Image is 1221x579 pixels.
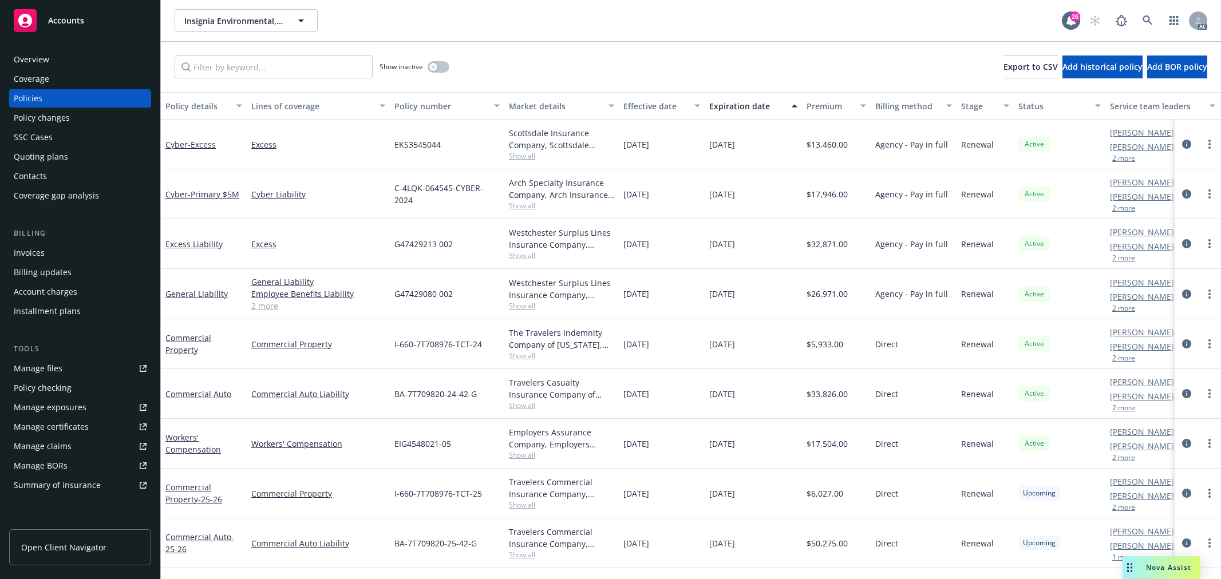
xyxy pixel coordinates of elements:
a: Contacts [9,167,151,185]
span: Active [1023,388,1046,399]
a: Account charges [9,283,151,301]
span: BA-7T709820-24-42-G [394,388,477,400]
span: I-660-7T708976-TCT-25 [394,487,482,499]
a: Commercial Auto Liability [251,537,385,549]
a: General Liability [251,276,385,288]
span: Accounts [48,16,84,25]
a: circleInformation [1180,287,1194,301]
a: circleInformation [1180,437,1194,450]
span: [DATE] [709,388,735,400]
button: 2 more [1112,504,1135,511]
a: more [1203,137,1216,151]
a: Workers' Compensation [165,432,221,455]
span: Manage exposures [9,398,151,417]
div: Market details [509,100,602,112]
div: Coverage [14,70,49,88]
a: circleInformation [1180,187,1194,201]
div: Overview [14,50,49,69]
div: Stage [961,100,997,112]
a: more [1203,187,1216,201]
div: Billing [9,228,151,239]
button: 1 more [1112,554,1135,561]
div: 26 [1070,11,1080,22]
a: [PERSON_NAME] [1110,475,1174,487]
div: Lines of coverage [251,100,373,112]
a: Manage files [9,359,151,378]
button: Market details [504,92,619,120]
span: Show all [509,301,614,311]
div: Account charges [14,283,77,301]
button: Stage [957,92,1014,120]
span: $6,027.00 [807,487,843,499]
button: 2 more [1112,205,1135,212]
span: Agency - Pay in full [875,288,948,300]
a: circleInformation [1180,237,1194,251]
a: Policies [9,89,151,108]
div: Policy changes [14,109,70,127]
div: Arch Specialty Insurance Company, Arch Insurance Company, Amwins [509,177,614,201]
span: Renewal [961,537,994,549]
span: [DATE] [623,288,649,300]
div: Billing method [875,100,939,112]
div: Policy checking [14,379,72,397]
button: 2 more [1112,305,1135,312]
a: circleInformation [1180,486,1194,500]
a: Commercial Property [165,332,211,355]
a: Manage claims [9,437,151,455]
span: [DATE] [709,138,735,150]
a: more [1203,486,1216,500]
a: Employee Benefits Liability [251,288,385,300]
a: circleInformation [1180,536,1194,550]
a: circleInformation [1180,337,1194,351]
a: [PERSON_NAME] [1110,126,1174,138]
span: EKS3545044 [394,138,441,150]
a: [PERSON_NAME] [1110,176,1174,188]
a: [PERSON_NAME] [1110,276,1174,288]
a: [PERSON_NAME] [1110,240,1174,252]
span: [DATE] [623,388,649,400]
div: Status [1018,100,1088,112]
button: Status [1014,92,1105,120]
a: [PERSON_NAME] [1110,390,1174,402]
span: Renewal [961,188,994,200]
a: circleInformation [1180,387,1194,400]
a: more [1203,536,1216,550]
a: Coverage gap analysis [9,187,151,205]
span: [DATE] [709,438,735,450]
span: [DATE] [709,188,735,200]
span: Active [1023,239,1046,249]
span: - Primary $5M [188,189,239,200]
a: [PERSON_NAME] [1110,525,1174,537]
span: Show inactive [380,62,423,72]
span: Renewal [961,138,994,150]
div: Travelers Commercial Insurance Company, Travelers Insurance [509,476,614,500]
div: Manage files [14,359,62,378]
span: Active [1023,289,1046,299]
span: Upcoming [1023,488,1056,498]
span: G47429080 002 [394,288,453,300]
span: [DATE] [709,238,735,250]
a: Accounts [9,5,151,37]
div: Contacts [14,167,47,185]
span: Direct [875,388,898,400]
button: Insignia Environmental, Inc.; Insignia Environmental [175,9,318,32]
div: Manage certificates [14,418,89,436]
a: more [1203,287,1216,301]
div: Policy details [165,100,230,112]
button: Add historical policy [1062,55,1143,78]
button: Policy details [161,92,247,120]
span: Insignia Environmental, Inc.; Insignia Environmental [184,15,283,27]
a: Commercial Property [251,487,385,499]
button: Policy number [390,92,504,120]
a: more [1203,437,1216,450]
a: Billing updates [9,263,151,281]
div: Travelers Commercial Insurance Company, Travelers Insurance [509,526,614,550]
span: [DATE] [709,338,735,350]
a: SSC Cases [9,128,151,146]
span: $13,460.00 [807,138,848,150]
span: Direct [875,338,898,350]
a: Policy changes [9,109,151,127]
span: Export to CSV [1003,61,1058,72]
span: $50,275.00 [807,537,848,549]
span: Open Client Navigator [21,541,106,553]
